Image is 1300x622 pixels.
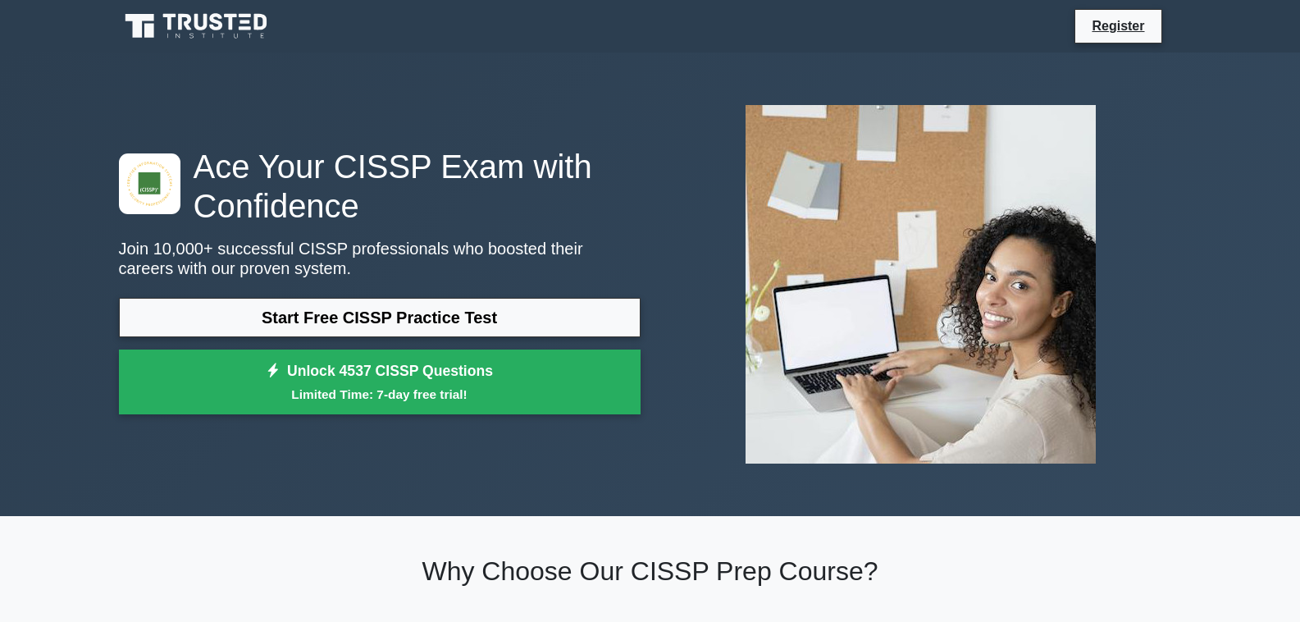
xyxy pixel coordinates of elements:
a: Start Free CISSP Practice Test [119,298,641,337]
p: Join 10,000+ successful CISSP professionals who boosted their careers with our proven system. [119,239,641,278]
a: Unlock 4537 CISSP QuestionsLimited Time: 7-day free trial! [119,350,641,415]
a: Register [1082,16,1154,36]
small: Limited Time: 7-day free trial! [139,385,620,404]
h2: Why Choose Our CISSP Prep Course? [119,556,1182,587]
h1: Ace Your CISSP Exam with Confidence [119,147,641,226]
